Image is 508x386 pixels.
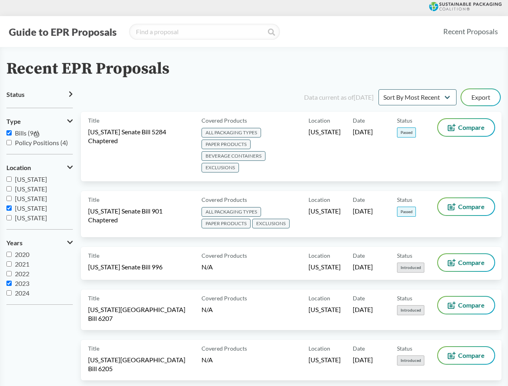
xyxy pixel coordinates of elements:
[202,195,247,204] span: Covered Products
[202,207,261,217] span: ALL PACKAGING TYPES
[309,207,341,216] span: [US_STATE]
[353,207,373,216] span: [DATE]
[397,263,424,273] span: Introduced
[353,116,365,125] span: Date
[353,355,373,364] span: [DATE]
[15,129,39,137] span: Bills (96)
[88,294,99,302] span: Title
[202,140,251,149] span: PAPER PRODUCTS
[15,214,47,222] span: [US_STATE]
[438,119,494,136] button: Compare
[88,127,192,145] span: [US_STATE] Senate Bill 5284 Chaptered
[88,305,192,323] span: [US_STATE][GEOGRAPHIC_DATA] Bill 6207
[397,127,416,138] span: Passed
[458,352,485,359] span: Compare
[88,195,99,204] span: Title
[6,215,12,220] input: [US_STATE]
[15,270,29,277] span: 2022
[15,204,47,212] span: [US_STATE]
[309,294,330,302] span: Location
[202,116,247,125] span: Covered Products
[202,344,247,353] span: Covered Products
[461,89,500,105] button: Export
[15,279,29,287] span: 2023
[304,92,374,102] div: Data current as of [DATE]
[458,259,485,266] span: Compare
[309,263,341,271] span: [US_STATE]
[309,355,341,364] span: [US_STATE]
[353,251,365,260] span: Date
[353,344,365,353] span: Date
[6,205,12,211] input: [US_STATE]
[438,347,494,364] button: Compare
[309,305,341,314] span: [US_STATE]
[397,305,424,315] span: Introduced
[309,195,330,204] span: Location
[438,297,494,314] button: Compare
[6,290,12,296] input: 2024
[88,251,99,260] span: Title
[88,355,192,373] span: [US_STATE][GEOGRAPHIC_DATA] Bill 6205
[397,116,412,125] span: Status
[6,25,119,38] button: Guide to EPR Proposals
[458,302,485,308] span: Compare
[6,118,21,125] span: Type
[129,24,280,40] input: Find a proposal
[6,239,23,246] span: Years
[6,115,73,128] button: Type
[15,195,47,202] span: [US_STATE]
[88,207,192,224] span: [US_STATE] Senate Bill 901 Chaptered
[6,252,12,257] input: 2020
[397,207,416,217] span: Passed
[15,250,29,258] span: 2020
[458,124,485,131] span: Compare
[353,127,373,136] span: [DATE]
[202,356,213,363] span: N/A
[202,219,251,228] span: PAPER PRODUCTS
[6,164,31,171] span: Location
[6,88,73,101] button: Status
[353,195,365,204] span: Date
[202,294,247,302] span: Covered Products
[353,305,373,314] span: [DATE]
[6,236,73,250] button: Years
[15,289,29,297] span: 2024
[397,344,412,353] span: Status
[6,196,12,201] input: [US_STATE]
[202,151,265,161] span: BEVERAGE CONTAINERS
[458,203,485,210] span: Compare
[88,344,99,353] span: Title
[6,161,73,175] button: Location
[438,254,494,271] button: Compare
[202,128,261,138] span: ALL PACKAGING TYPES
[15,139,68,146] span: Policy Positions (4)
[6,186,12,191] input: [US_STATE]
[6,91,25,98] span: Status
[88,263,162,271] span: [US_STATE] Senate Bill 996
[397,251,412,260] span: Status
[6,140,12,145] input: Policy Positions (4)
[6,60,169,78] h2: Recent EPR Proposals
[6,261,12,267] input: 2021
[309,127,341,136] span: [US_STATE]
[6,130,12,136] input: Bills (96)
[202,163,239,172] span: EXCLUSIONS
[309,344,330,353] span: Location
[6,271,12,276] input: 2022
[15,175,47,183] span: [US_STATE]
[202,306,213,313] span: N/A
[15,260,29,268] span: 2021
[397,195,412,204] span: Status
[88,116,99,125] span: Title
[438,198,494,215] button: Compare
[202,263,213,271] span: N/A
[397,355,424,365] span: Introduced
[202,251,247,260] span: Covered Products
[397,294,412,302] span: Status
[353,294,365,302] span: Date
[309,116,330,125] span: Location
[6,281,12,286] input: 2023
[353,263,373,271] span: [DATE]
[309,251,330,260] span: Location
[440,23,502,41] a: Recent Proposals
